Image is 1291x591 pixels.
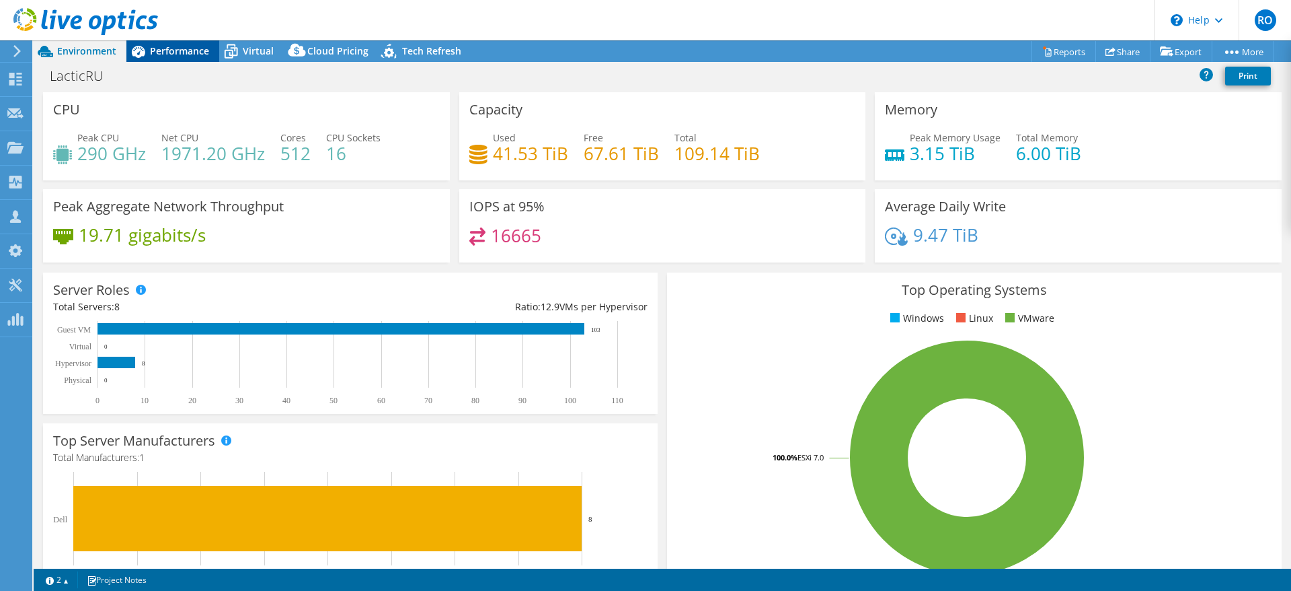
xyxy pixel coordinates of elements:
h3: Average Daily Write [885,199,1006,214]
text: 50 [329,396,338,405]
h4: 290 GHz [77,146,146,161]
text: 0 [104,377,108,384]
h3: Server Roles [53,283,130,298]
h4: 41.53 TiB [493,146,568,161]
span: Peak CPU [77,131,119,144]
span: RO [1255,9,1276,31]
text: Dell [53,515,67,524]
span: Performance [150,44,209,57]
span: Cloud Pricing [307,44,368,57]
a: Share [1095,41,1150,62]
text: 100 [564,396,576,405]
li: Linux [953,311,993,326]
text: 0 [104,343,108,350]
h4: 6.00 TiB [1016,146,1081,161]
text: 103 [591,326,600,333]
h1: LacticRU [44,69,124,83]
text: Hypervisor [55,359,91,368]
div: Ratio: VMs per Hypervisor [350,300,648,314]
span: Tech Refresh [402,44,461,57]
span: CPU Sockets [326,131,381,144]
h4: Total Manufacturers: [53,450,648,465]
h4: 3.15 TiB [910,146,1001,161]
a: 2 [36,571,78,588]
h4: 1971.20 GHz [161,146,265,161]
h3: Memory [885,102,937,117]
span: Net CPU [161,131,198,144]
h3: Top Operating Systems [677,283,1272,298]
a: Print [1225,67,1271,85]
text: 40 [282,396,290,405]
text: 110 [611,396,623,405]
span: Cores [280,131,306,144]
text: Guest VM [57,325,91,335]
h4: 16 [326,146,381,161]
span: Free [584,131,603,144]
a: More [1212,41,1274,62]
text: 20 [188,396,196,405]
h4: 67.61 TiB [584,146,659,161]
span: Peak Memory Usage [910,131,1001,144]
text: Virtual [69,342,92,351]
text: 10 [141,396,149,405]
h3: Peak Aggregate Network Throughput [53,199,284,214]
h3: CPU [53,102,80,117]
li: Windows [887,311,944,326]
text: 60 [377,396,385,405]
h3: Capacity [469,102,522,117]
h4: 109.14 TiB [674,146,760,161]
span: Used [493,131,516,144]
a: Project Notes [77,571,156,588]
svg: \n [1171,14,1183,26]
text: 90 [518,396,526,405]
span: Environment [57,44,116,57]
h3: IOPS at 95% [469,199,545,214]
span: Total Memory [1016,131,1078,144]
text: 30 [235,396,243,405]
text: 8 [142,360,145,367]
a: Reports [1031,41,1096,62]
text: 70 [424,396,432,405]
text: Physical [64,376,91,385]
span: 1 [139,451,145,464]
text: 0 [95,396,100,405]
h3: Top Server Manufacturers [53,433,215,448]
span: 12.9 [541,300,559,313]
span: 8 [114,300,120,313]
h4: 512 [280,146,311,161]
h4: 19.71 gigabits/s [79,228,206,242]
text: 80 [471,396,479,405]
tspan: ESXi 7.0 [797,452,824,462]
div: Total Servers: [53,300,350,314]
span: Virtual [243,44,274,57]
a: Export [1150,41,1212,62]
li: VMware [1002,311,1054,326]
tspan: 100.0% [773,452,797,462]
h4: 9.47 TiB [913,228,978,242]
h4: 16665 [491,228,541,243]
text: 8 [588,515,592,523]
span: Total [674,131,697,144]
